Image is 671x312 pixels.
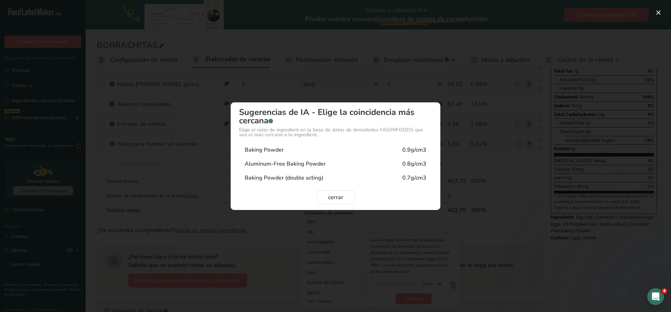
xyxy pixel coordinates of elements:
div: 0.9g/cm3 [402,146,426,154]
div: Aluminum-Free Baking Powder [245,160,326,168]
button: cerrar [317,190,355,204]
div: Baking Powder (double acting) [245,174,323,182]
div: Baking Powder [245,146,284,154]
span: cerrar [328,193,343,202]
iframe: Intercom live chat [647,288,664,305]
div: 0.7g/cm3 [402,174,426,182]
span: 4 [662,288,667,294]
div: 0.8g/cm3 [402,160,426,168]
div: Elige el valor de ingredient en la base de datos de densidades FAO/INFOODS que sea el más cercano... [239,128,432,137]
div: Sugerencias de IA - Elige la coincidencia más cercana [239,108,432,125]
